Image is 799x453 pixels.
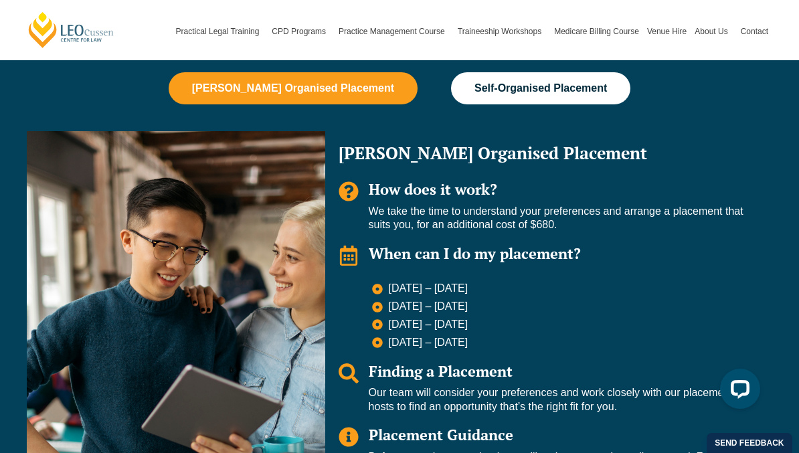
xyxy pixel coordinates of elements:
[385,300,468,314] span: [DATE] – [DATE]
[454,3,550,60] a: Traineeship Workshops
[369,244,581,263] span: When can I do my placement?
[335,3,454,60] a: Practice Management Course
[369,425,513,444] span: Placement Guidance
[550,3,643,60] a: Medicare Billing Course
[385,282,468,296] span: [DATE] – [DATE]
[268,3,335,60] a: CPD Programs
[369,386,759,414] p: Our team will consider your preferences and work closely with our placement hosts to find an oppo...
[192,82,394,94] span: [PERSON_NAME] Organised Placement
[369,179,497,199] span: How does it work?
[737,3,772,60] a: Contact
[474,82,607,94] span: Self-Organised Placement
[27,11,116,49] a: [PERSON_NAME] Centre for Law
[369,361,513,381] span: Finding a Placement
[385,336,468,350] span: [DATE] – [DATE]
[709,363,766,420] iframe: LiveChat chat widget
[643,3,691,60] a: Venue Hire
[369,205,759,233] p: We take the time to understand your preferences and arrange a placement that suits you, for an ad...
[172,3,268,60] a: Practical Legal Training
[691,3,736,60] a: About Us
[385,318,468,332] span: [DATE] – [DATE]
[339,145,759,161] h2: [PERSON_NAME] Organised Placement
